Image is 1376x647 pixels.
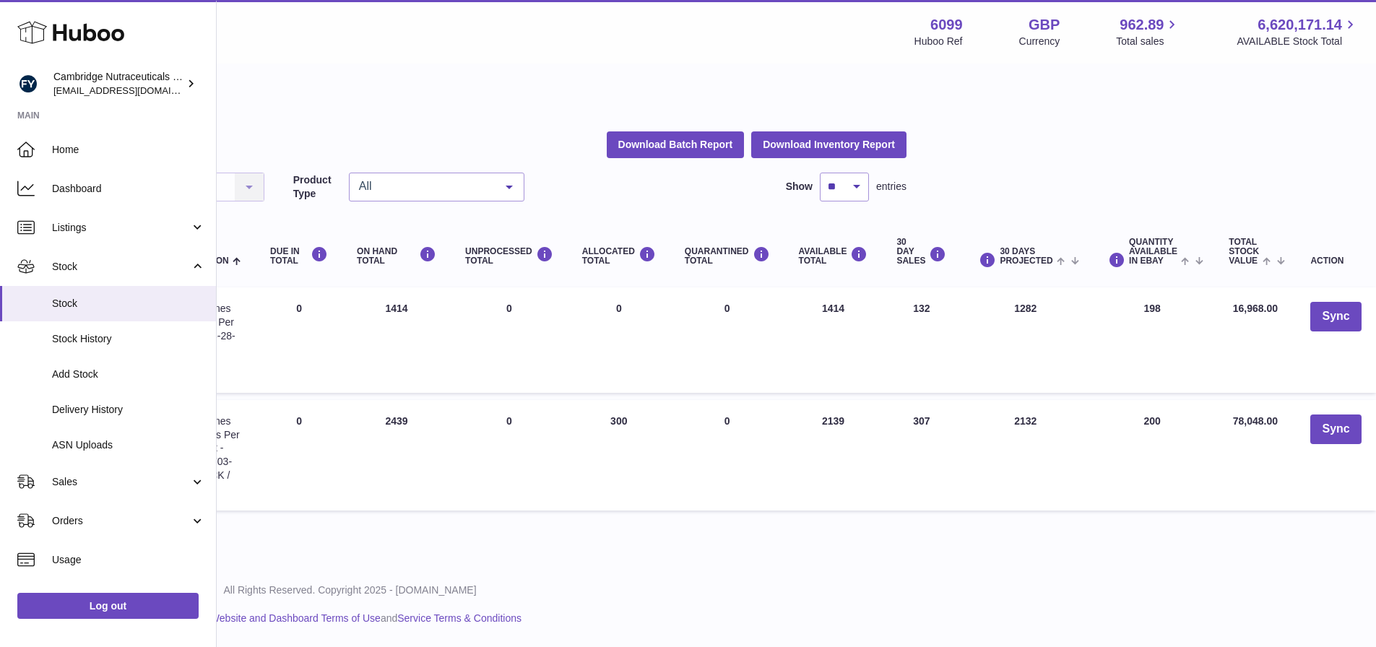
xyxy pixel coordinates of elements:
div: ALLOCATED Total [582,246,656,266]
span: [EMAIL_ADDRESS][DOMAIN_NAME] [53,84,212,96]
div: Action [1310,256,1361,266]
span: Usage [52,553,205,567]
span: 0 [724,303,730,314]
span: Home [52,143,205,157]
td: 2132 [961,400,1090,511]
span: 0 [724,415,730,427]
span: Listings [52,221,190,235]
span: Dashboard [52,182,205,196]
td: 1414 [342,287,451,393]
button: Sync [1310,302,1361,331]
td: 0 [568,287,670,393]
a: 6,620,171.14 AVAILABLE Stock Total [1237,15,1359,48]
span: entries [876,180,906,194]
button: Download Inventory Report [751,131,906,157]
li: and [205,612,522,625]
a: Website and Dashboard Terms of Use [210,612,381,624]
button: Download Batch Report [607,131,745,157]
span: 6,620,171.14 [1258,15,1342,35]
td: 1282 [961,287,1090,393]
td: 0 [451,400,568,511]
button: Sync [1310,414,1361,444]
span: Stock [52,260,190,274]
span: 30 DAYS PROJECTED [1000,247,1052,266]
div: QUARANTINED Total [685,246,770,266]
div: 30 DAY SALES [896,238,946,266]
span: Orders [52,514,190,528]
span: 78,048.00 [1233,415,1278,427]
span: Stock [52,297,205,311]
div: UNPROCESSED Total [465,246,553,266]
td: 0 [256,287,342,393]
span: Stock History [52,332,205,346]
span: Sales [52,475,190,489]
div: Currency [1019,35,1060,48]
div: Cambridge Nutraceuticals Ltd [53,70,183,97]
div: ON HAND Total [357,246,436,266]
a: 962.89 Total sales [1116,15,1180,48]
span: Delivery History [52,403,205,417]
td: 300 [568,400,670,511]
span: ASN Uploads [52,438,205,452]
label: Product Type [293,173,342,201]
strong: GBP [1029,15,1060,35]
td: 307 [882,400,961,511]
td: 0 [451,287,568,393]
td: 198 [1090,287,1214,393]
span: Total stock value [1229,238,1259,266]
td: 132 [882,287,961,393]
span: Quantity Available in eBay [1129,238,1177,266]
span: Total sales [1116,35,1180,48]
span: 962.89 [1120,15,1164,35]
span: Add Stock [52,368,205,381]
td: 2139 [784,400,883,511]
td: 0 [256,400,342,511]
span: All [355,179,495,194]
a: Log out [17,593,199,619]
div: DUE IN TOTAL [270,246,328,266]
span: 16,968.00 [1233,303,1278,314]
label: Show [786,180,813,194]
div: AVAILABLE Total [799,246,868,266]
div: Huboo Ref [914,35,963,48]
td: 200 [1090,400,1214,511]
a: Service Terms & Conditions [397,612,522,624]
img: huboo@camnutra.com [17,73,39,95]
strong: 6099 [930,15,963,35]
td: 2439 [342,400,451,511]
span: AVAILABLE Stock Total [1237,35,1359,48]
td: 1414 [784,287,883,393]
